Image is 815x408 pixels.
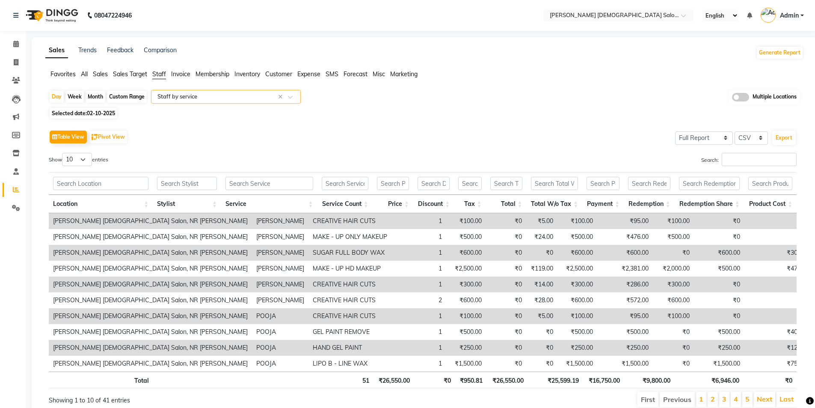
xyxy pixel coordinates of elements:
[694,292,744,308] td: ₹0
[675,372,744,388] th: ₹6,946.00
[780,11,799,20] span: Admin
[458,177,481,190] input: Search Tax
[373,70,385,78] span: Misc
[744,213,813,229] td: ₹0
[78,46,97,54] a: Trends
[446,213,486,229] td: ₹100.00
[196,70,229,78] span: Membership
[526,308,557,324] td: ₹5.00
[113,70,147,78] span: Sales Target
[144,46,177,54] a: Comparison
[308,308,391,324] td: CREATIVE HAIR CUTS
[94,3,132,27] b: 08047224946
[694,261,744,277] td: ₹500.00
[694,245,744,261] td: ₹600.00
[65,91,84,103] div: Week
[526,340,557,356] td: ₹0
[557,292,597,308] td: ₹600.00
[391,324,446,340] td: 1
[252,213,308,229] td: [PERSON_NAME]
[486,261,526,277] td: ₹0
[45,43,68,58] a: Sales
[49,213,252,229] td: [PERSON_NAME] [DEMOGRAPHIC_DATA] Salon, NR [PERSON_NAME]
[49,153,108,166] label: Show entries
[772,131,796,145] button: Export
[225,177,313,190] input: Search Service
[297,70,320,78] span: Expense
[308,245,391,261] td: SUGAR FULL BODY WAX
[391,261,446,277] td: 1
[221,195,317,213] th: Service: activate to sort column ascending
[653,340,694,356] td: ₹0
[694,324,744,340] td: ₹500.00
[49,356,252,372] td: [PERSON_NAME] [DEMOGRAPHIC_DATA] Salon, NR [PERSON_NAME]
[252,261,308,277] td: [PERSON_NAME]
[757,395,772,403] a: Next
[653,292,694,308] td: ₹600.00
[526,213,557,229] td: ₹5.00
[597,292,653,308] td: ₹572.00
[761,8,776,23] img: Admin
[557,277,597,292] td: ₹300.00
[446,229,486,245] td: ₹500.00
[694,356,744,372] td: ₹1,500.00
[418,177,450,190] input: Search Discount
[252,229,308,245] td: [PERSON_NAME]
[486,324,526,340] td: ₹0
[455,372,487,388] th: ₹950.81
[490,177,522,190] input: Search Total
[679,177,740,190] input: Search Redemption Share
[744,292,813,308] td: ₹0
[597,229,653,245] td: ₹476.00
[526,277,557,292] td: ₹14.00
[653,213,694,229] td: ₹100.00
[308,277,391,292] td: CREATIVE HAIR CUTS
[344,70,367,78] span: Forecast
[653,261,694,277] td: ₹2,000.00
[557,245,597,261] td: ₹600.00
[486,356,526,372] td: ₹0
[81,70,88,78] span: All
[583,372,624,388] th: ₹16,750.00
[89,131,127,143] button: Pivot View
[653,245,694,261] td: ₹0
[252,324,308,340] td: POOJA
[49,292,252,308] td: [PERSON_NAME] [DEMOGRAPHIC_DATA] Salon, NR [PERSON_NAME]
[526,292,557,308] td: ₹28.00
[597,277,653,292] td: ₹286.00
[391,245,446,261] td: 1
[391,213,446,229] td: 1
[694,213,744,229] td: ₹0
[234,70,260,78] span: Inventory
[744,261,813,277] td: ₹476.00
[50,108,117,119] span: Selected date:
[744,195,797,213] th: Product Cost: activate to sort column ascending
[49,308,252,324] td: [PERSON_NAME] [DEMOGRAPHIC_DATA] Salon, NR [PERSON_NAME]
[265,70,292,78] span: Customer
[446,245,486,261] td: ₹600.00
[49,391,353,405] div: Showing 1 to 10 of 41 entries
[675,195,744,213] th: Redemption Share: activate to sort column ascending
[49,245,252,261] td: [PERSON_NAME] [DEMOGRAPHIC_DATA] Salon, NR [PERSON_NAME]
[597,245,653,261] td: ₹600.00
[744,324,813,340] td: ₹400.00
[557,324,597,340] td: ₹500.00
[413,195,454,213] th: Discount: activate to sort column ascending
[391,308,446,324] td: 1
[252,340,308,356] td: POOJA
[318,372,373,388] th: 51
[414,372,455,388] th: ₹0
[587,177,619,190] input: Search Payment
[252,308,308,324] td: POOJA
[653,277,694,292] td: ₹300.00
[653,324,694,340] td: ₹0
[252,356,308,372] td: POOJA
[694,277,744,292] td: ₹0
[87,110,115,116] span: 02-10-2025
[531,177,578,190] input: Search Total W/o Tax
[597,340,653,356] td: ₹250.00
[557,229,597,245] td: ₹500.00
[557,213,597,229] td: ₹100.00
[734,395,738,403] a: 4
[557,340,597,356] td: ₹250.00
